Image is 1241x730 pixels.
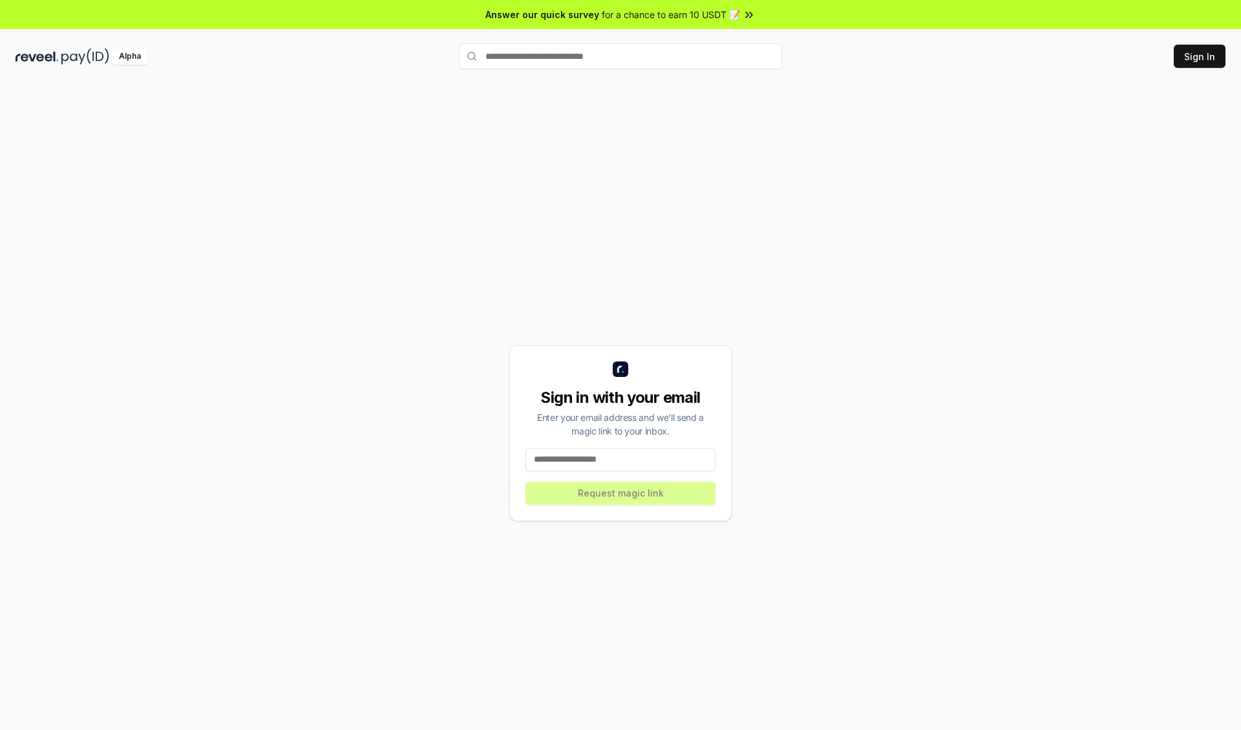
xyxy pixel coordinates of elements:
img: reveel_dark [16,48,59,65]
div: Sign in with your email [525,387,716,408]
span: Answer our quick survey [485,8,599,21]
div: Alpha [112,48,148,65]
img: logo_small [613,361,628,377]
div: Enter your email address and we’ll send a magic link to your inbox. [525,411,716,438]
button: Sign In [1174,45,1225,68]
img: pay_id [61,48,109,65]
span: for a chance to earn 10 USDT 📝 [602,8,740,21]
